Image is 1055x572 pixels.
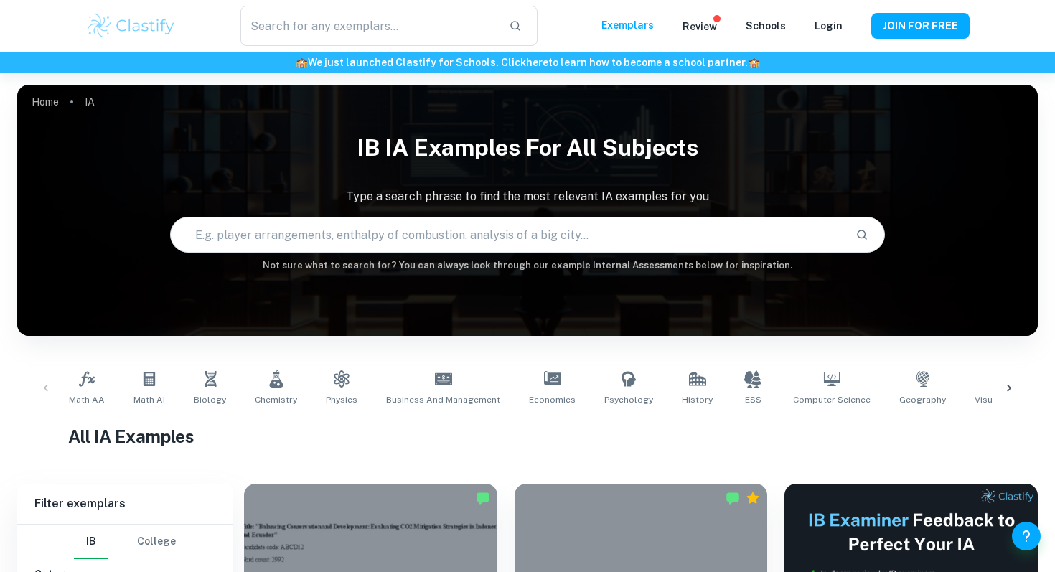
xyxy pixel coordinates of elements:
span: ESS [745,393,761,406]
p: IA [85,94,95,110]
input: E.g. player arrangements, enthalpy of combustion, analysis of a big city... [171,215,843,255]
span: Math AI [133,393,165,406]
span: Geography [899,393,946,406]
span: 🏫 [748,57,760,68]
span: Biology [194,393,226,406]
button: Search [850,222,874,247]
h1: IB IA examples for all subjects [17,125,1038,171]
img: Marked [726,491,740,505]
span: 🏫 [296,57,308,68]
span: Chemistry [255,393,297,406]
h6: We just launched Clastify for Schools. Click to learn how to become a school partner. [3,55,1052,70]
a: here [526,57,548,68]
span: History [682,393,713,406]
button: IB [74,525,108,559]
button: JOIN FOR FREE [871,13,970,39]
span: Computer Science [793,393,871,406]
a: Schools [746,20,786,32]
a: Home [32,92,59,112]
span: Economics [529,393,576,406]
p: Type a search phrase to find the most relevant IA examples for you [17,188,1038,205]
span: Physics [326,393,357,406]
img: Clastify logo [85,11,177,40]
span: Business and Management [386,393,500,406]
img: Marked [476,491,490,505]
input: Search for any exemplars... [240,6,497,46]
h6: Not sure what to search for? You can always look through our example Internal Assessments below f... [17,258,1038,273]
button: College [137,525,176,559]
span: Math AA [69,393,105,406]
a: Login [815,20,843,32]
span: Psychology [604,393,653,406]
p: Exemplars [601,17,654,33]
div: Filter type choice [74,525,176,559]
button: Help and Feedback [1012,522,1041,550]
h6: Filter exemplars [17,484,233,524]
h1: All IA Examples [68,423,987,449]
p: Review [683,19,717,34]
div: Premium [746,491,760,505]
